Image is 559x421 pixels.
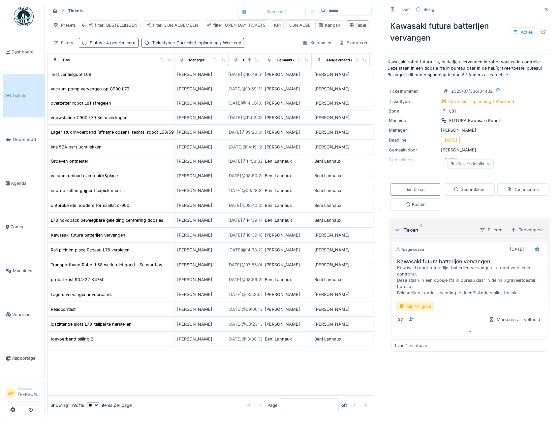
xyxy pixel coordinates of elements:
span: Onderhoud [13,136,42,143]
div: [DATE] @ 14:38:27 [228,247,263,253]
span: Dashboard [12,49,42,55]
div: Beni Lannaux [265,158,309,164]
div: [DATE] @ 08:59:25 [227,276,264,283]
div: items per page [87,402,132,408]
span: Voorraad [12,311,42,318]
div: Documenten [507,186,539,193]
a: Onderhoud [3,117,45,161]
div: Taken [394,226,474,234]
div: vacuum pomp vervangen op C900 L79 [51,86,129,92]
img: Badge_color-CXgf-gQk.svg [14,7,34,26]
div: vacuum unload clamp pick&place [51,173,118,179]
div: [DATE] @ 09:28:31 [228,187,263,194]
div: [PERSON_NAME] [314,86,367,92]
div: Beni Lannaux [265,217,309,223]
div: SV [396,315,405,324]
div: ontbrekende houders formaatlat c-900 [51,202,129,209]
h3: Kawasaki futura batterijen vervangen [397,258,544,265]
div: BV [372,201,382,210]
div: Titel [62,57,70,63]
div: BV [372,215,382,225]
div: Beni Lannaux [314,276,367,283]
div: CB [372,99,382,108]
div: [PERSON_NAME] [265,144,309,150]
div: Beni Lannaux [314,158,367,164]
div: filter: LIJN ALGEMEEN [146,22,198,28]
div: [PERSON_NAME] [314,262,367,268]
div: Deadline [389,137,438,143]
a: Tickets [3,74,45,118]
div: Kawasaki futura batterijen vervangen [51,232,125,238]
div: vouwstation C900 L79 3mm verhogen [51,114,128,121]
div: Bekijk alle details [448,159,494,169]
div: Filters [50,38,76,48]
span: : 4 geselecteerd [102,40,136,45]
div: [DATE] @ 09:40:02 [227,202,264,209]
div: [PERSON_NAME] [314,232,367,238]
div: [PERSON_NAME] [314,71,367,78]
div: Ticketnummer [389,88,438,94]
div: [PERSON_NAME] [265,86,309,92]
div: probat kast 904-22 K47M [51,276,103,283]
div: Aangevraagd door [326,57,359,63]
div: Presets [50,20,79,30]
div: [PERSON_NAME] [177,71,226,78]
div: Kolommen [299,38,334,48]
div: Filteren [477,225,506,235]
a: Voorraad [3,293,45,337]
div: [PERSON_NAME] [177,86,226,92]
div: L78 novopack beweegbare geleiding centrering doosjes [51,217,163,223]
div: [PERSON_NAME] [177,217,226,223]
div: [PERSON_NAME] [177,306,226,312]
div: Status [90,40,136,46]
div: [PERSON_NAME] [265,291,309,298]
div: [PERSON_NAME] [177,247,226,253]
div: Beni Lannaux [265,276,309,283]
div: [PERSON_NAME] [265,129,309,135]
div: [DATE] @ 13:38:39 [228,336,263,342]
div: [PERSON_NAME] [177,276,226,283]
div: [PERSON_NAME] [177,291,226,298]
span: : Correctief Inplanning / Weekend [172,40,241,45]
div: [PERSON_NAME] [265,247,309,253]
div: [PERSON_NAME] [314,100,367,106]
a: Machines [3,249,45,293]
div: JD [372,127,382,137]
div: Gesprekken [454,186,484,193]
strong: Tickets [65,8,86,14]
div: FUTURA Kawasaki Robot [449,117,500,124]
div: Test ventielgoot L68 [51,71,91,78]
div: [DATE] @ 11:02:08 [228,114,263,121]
div: [DATE] @ 09:00:19 [228,306,263,312]
div: Beni Lannaux [265,336,309,342]
span: Rapportage [12,355,42,361]
div: Page [267,402,277,408]
div: Success ! [250,9,302,15]
div: Gemaakt door [277,57,301,63]
div: [DATE] @ 13:53:00 [228,291,263,298]
div: Lager stuk invoerband (afname dozen), rechts, robot L53/59. [51,129,175,135]
div: Transportband Robot L58 werkt niet goed - Sensor Los [51,262,162,268]
div: Tickettype [389,98,438,105]
div: RI [372,142,382,151]
div: Beni Lannaux [314,217,367,223]
div: Manager [189,57,204,63]
div: [DATE] @ 11:58:32 [228,158,263,164]
div: JD [372,171,382,180]
div: Kosten [405,201,426,208]
div: Gemaakt door [389,147,438,153]
div: Exporteren [336,38,372,48]
p: Kawasaki robot futura lijn, batterijen vervangen in robot voet en in controller. Deze staan in ee... [388,59,551,78]
div: [PERSON_NAME] [314,291,367,298]
li: LM [6,388,16,398]
div: [PERSON_NAME] [265,262,309,268]
div: [DATE] @ 08:23:16 [228,321,263,327]
a: Rapportage [3,337,45,380]
div: [PERSON_NAME] [265,306,309,312]
div: 2025/07/336/04432 [451,88,493,94]
li: [PERSON_NAME] [18,386,42,400]
div: Toevoegen [508,225,544,234]
div: CB [372,70,382,79]
div: Lagers vervangen invoerband. [51,291,112,298]
div: [PERSON_NAME] [177,173,226,179]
